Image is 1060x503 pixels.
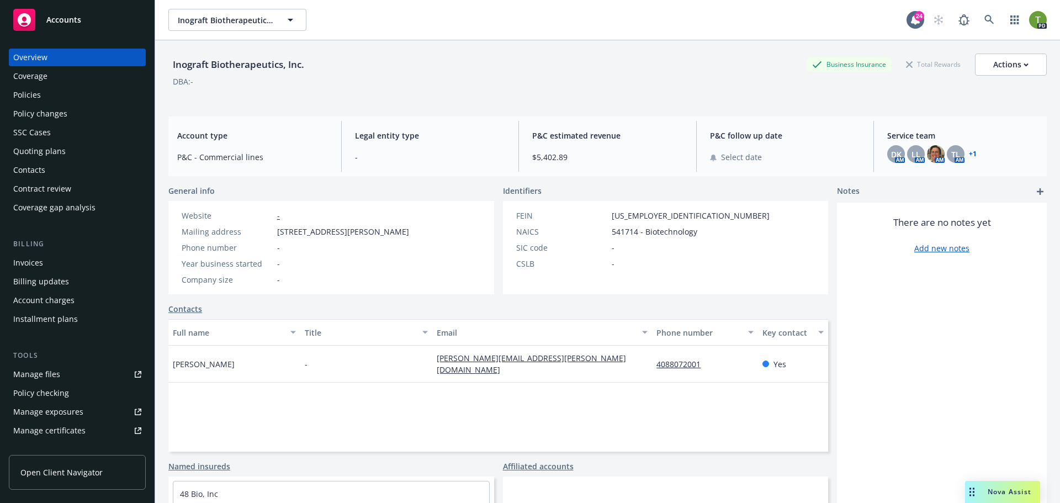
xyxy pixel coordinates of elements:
a: Quoting plans [9,142,146,160]
div: Manage exposures [13,403,83,421]
span: - [355,151,506,163]
div: Overview [13,49,47,66]
a: Policy changes [9,105,146,123]
div: Drag to move [965,481,979,503]
a: Coverage [9,67,146,85]
div: Title [305,327,416,338]
span: Manage exposures [9,403,146,421]
div: Contract review [13,180,71,198]
a: 48 Bio, Inc [180,489,218,499]
button: Phone number [652,319,757,346]
div: Manage certificates [13,422,86,440]
a: Overview [9,49,146,66]
a: Switch app [1004,9,1026,31]
button: Inograft Biotherapeutics, Inc. [168,9,306,31]
a: Accounts [9,4,146,35]
div: Manage files [13,366,60,383]
a: Policies [9,86,146,104]
div: Billing [9,239,146,250]
a: add [1033,185,1047,198]
a: Search [978,9,1000,31]
div: Tools [9,350,146,361]
div: Manage BORs [13,441,65,458]
span: - [277,258,280,269]
a: Contacts [9,161,146,179]
a: [PERSON_NAME][EMAIL_ADDRESS][PERSON_NAME][DOMAIN_NAME] [437,353,626,375]
div: Installment plans [13,310,78,328]
div: Account charges [13,292,75,309]
span: P&C - Commercial lines [177,151,328,163]
span: P&C follow up date [710,130,861,141]
a: Manage BORs [9,441,146,458]
a: Policy checking [9,384,146,402]
div: Inograft Biotherapeutics, Inc. [168,57,309,72]
div: Contacts [13,161,45,179]
div: Website [182,210,273,221]
div: Coverage gap analysis [13,199,96,216]
span: Account type [177,130,328,141]
a: Manage certificates [9,422,146,440]
span: DK [891,149,902,160]
div: Invoices [13,254,43,272]
span: [PERSON_NAME] [173,358,235,370]
a: +1 [969,151,977,157]
div: Mailing address [182,226,273,237]
span: [STREET_ADDRESS][PERSON_NAME] [277,226,409,237]
span: Select date [721,151,762,163]
a: SSC Cases [9,124,146,141]
span: Open Client Navigator [20,467,103,478]
a: - [277,210,280,221]
div: Full name [173,327,284,338]
div: Phone number [656,327,741,338]
span: - [305,358,308,370]
button: Title [300,319,432,346]
div: DBA: - [173,76,193,87]
span: [US_EMPLOYER_IDENTIFICATION_NUMBER] [612,210,770,221]
a: Installment plans [9,310,146,328]
div: Key contact [762,327,812,338]
span: Notes [837,185,860,198]
div: Email [437,327,635,338]
a: Report a Bug [953,9,975,31]
a: Coverage gap analysis [9,199,146,216]
button: Email [432,319,652,346]
div: Billing updates [13,273,69,290]
span: Identifiers [503,185,542,197]
div: Policy checking [13,384,69,402]
button: Actions [975,54,1047,76]
a: Invoices [9,254,146,272]
span: General info [168,185,215,197]
span: Legal entity type [355,130,506,141]
span: There are no notes yet [893,216,991,229]
button: Full name [168,319,300,346]
div: Total Rewards [900,57,966,71]
span: - [612,242,614,253]
div: 24 [914,11,924,21]
a: Start snowing [928,9,950,31]
div: Year business started [182,258,273,269]
img: photo [927,145,945,163]
div: Quoting plans [13,142,66,160]
span: Yes [773,358,786,370]
a: Account charges [9,292,146,309]
a: Affiliated accounts [503,460,574,472]
button: Nova Assist [965,481,1040,503]
span: Service team [887,130,1038,141]
span: - [277,242,280,253]
div: Actions [993,54,1029,75]
img: photo [1029,11,1047,29]
div: Phone number [182,242,273,253]
span: TL [951,149,960,160]
button: Key contact [758,319,828,346]
span: Accounts [46,15,81,24]
a: Contacts [168,303,202,315]
div: NAICS [516,226,607,237]
div: Coverage [13,67,47,85]
span: - [612,258,614,269]
div: CSLB [516,258,607,269]
a: Manage files [9,366,146,383]
span: P&C estimated revenue [532,130,683,141]
div: SSC Cases [13,124,51,141]
span: Nova Assist [988,487,1031,496]
div: FEIN [516,210,607,221]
